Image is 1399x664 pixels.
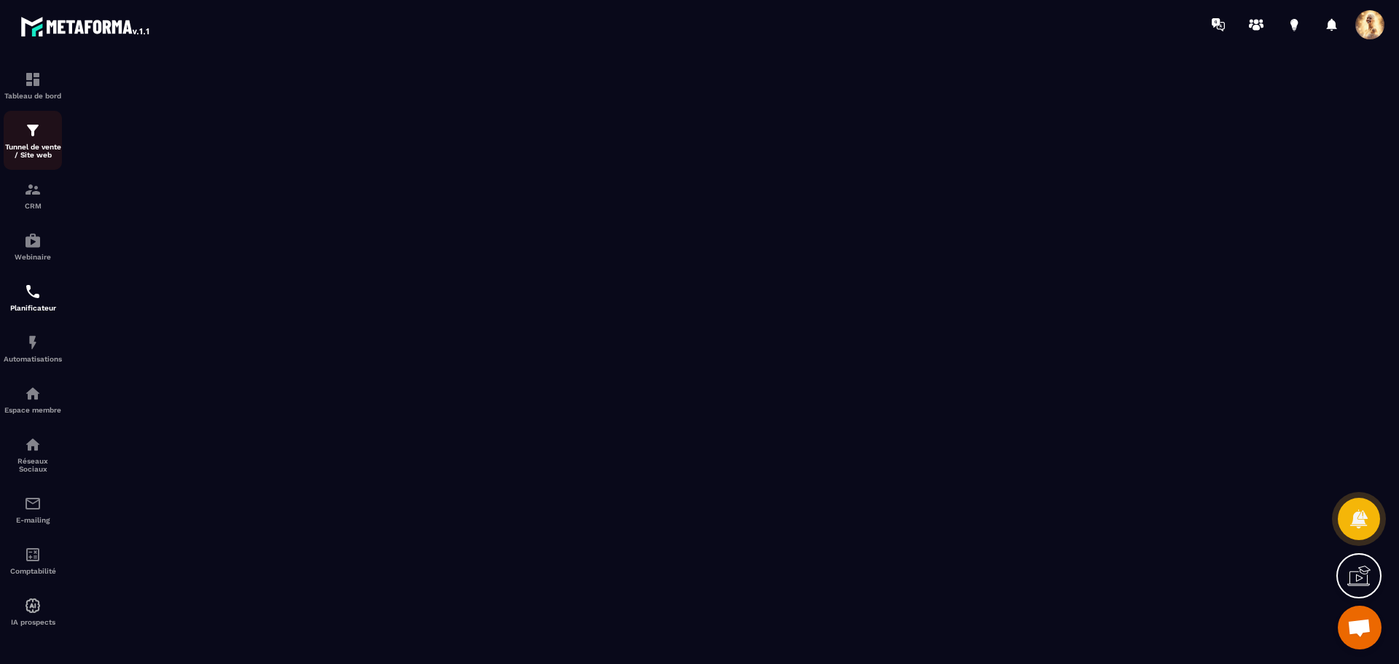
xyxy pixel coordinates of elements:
p: Comptabilité [4,567,62,575]
p: E-mailing [4,516,62,524]
img: logo [20,13,152,39]
img: automations [24,597,42,614]
img: automations [24,334,42,351]
a: automationsautomationsAutomatisations [4,323,62,374]
p: Réseaux Sociaux [4,457,62,473]
img: accountant [24,546,42,563]
a: automationsautomationsWebinaire [4,221,62,272]
p: Planificateur [4,304,62,312]
img: formation [24,181,42,198]
a: formationformationTunnel de vente / Site web [4,111,62,170]
p: IA prospects [4,618,62,626]
a: automationsautomationsEspace membre [4,374,62,425]
a: accountantaccountantComptabilité [4,535,62,586]
a: formationformationTableau de bord [4,60,62,111]
a: social-networksocial-networkRéseaux Sociaux [4,425,62,484]
p: Webinaire [4,253,62,261]
a: Ouvrir le chat [1338,606,1382,649]
img: formation [24,122,42,139]
img: automations [24,385,42,402]
p: Automatisations [4,355,62,363]
img: formation [24,71,42,88]
a: schedulerschedulerPlanificateur [4,272,62,323]
img: automations [24,232,42,249]
img: scheduler [24,283,42,300]
a: formationformationCRM [4,170,62,221]
a: emailemailE-mailing [4,484,62,535]
img: social-network [24,436,42,453]
p: Tunnel de vente / Site web [4,143,62,159]
img: email [24,495,42,512]
p: CRM [4,202,62,210]
p: Tableau de bord [4,92,62,100]
p: Espace membre [4,406,62,414]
